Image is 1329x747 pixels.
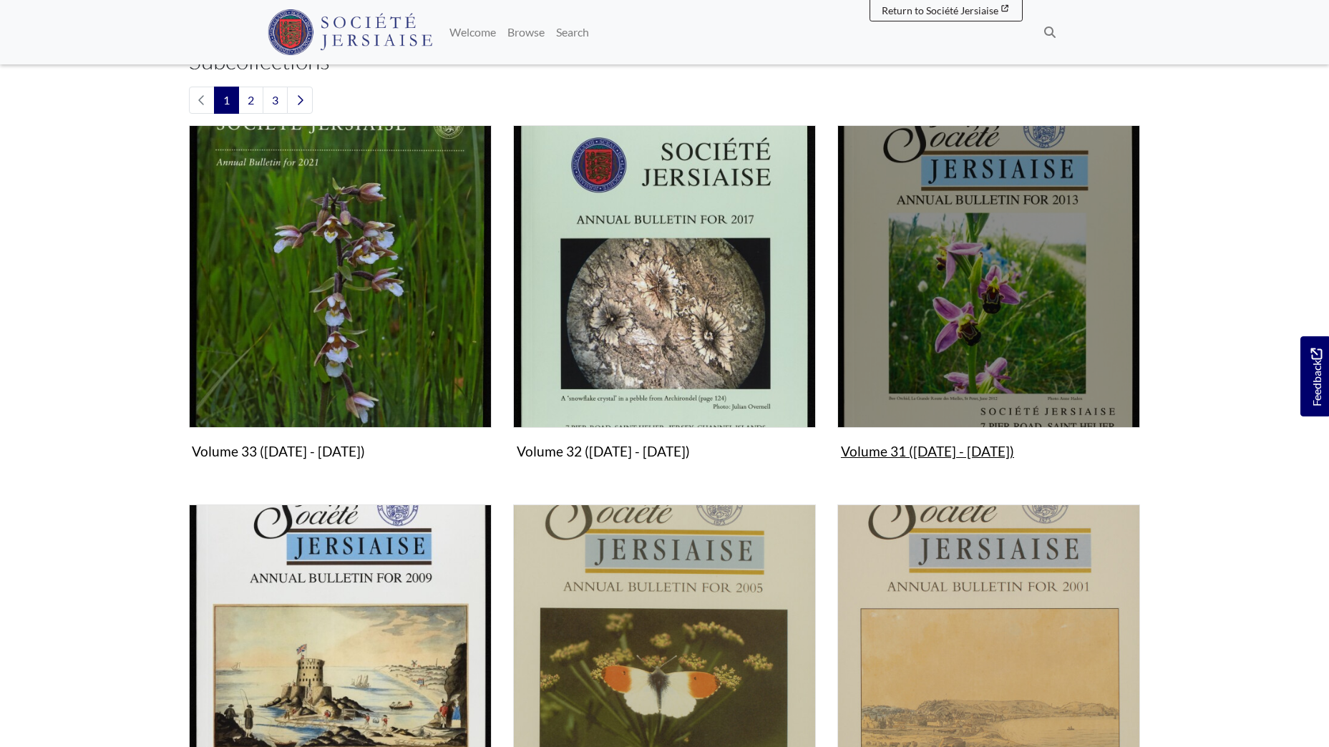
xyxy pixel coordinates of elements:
[268,6,433,59] a: Société Jersiaise logo
[287,87,313,114] a: Next page
[189,87,1141,114] nav: pagination
[1308,348,1325,406] span: Feedback
[513,125,816,428] img: Volume 32 (2017 - 2020)
[238,87,263,114] a: Goto page 2
[513,125,816,466] a: Volume 32 (2017 - 2020) Volume 32 ([DATE] - [DATE])
[882,4,998,16] span: Return to Société Jersiaise
[502,125,827,487] div: Subcollection
[444,18,502,47] a: Welcome
[178,125,502,487] div: Subcollection
[189,125,492,428] img: Volume 33 (2021 - 2024)
[502,18,550,47] a: Browse
[214,87,239,114] span: Goto page 1
[189,87,215,114] li: Previous page
[837,125,1140,466] a: Volume 31 (2013 - 2016) Volume 31 ([DATE] - [DATE])
[189,125,492,466] a: Volume 33 (2021 - 2024) Volume 33 ([DATE] - [DATE])
[827,125,1151,487] div: Subcollection
[1300,336,1329,416] a: Would you like to provide feedback?
[263,87,288,114] a: Goto page 3
[550,18,595,47] a: Search
[268,9,433,55] img: Société Jersiaise
[837,125,1140,428] img: Volume 31 (2013 - 2016)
